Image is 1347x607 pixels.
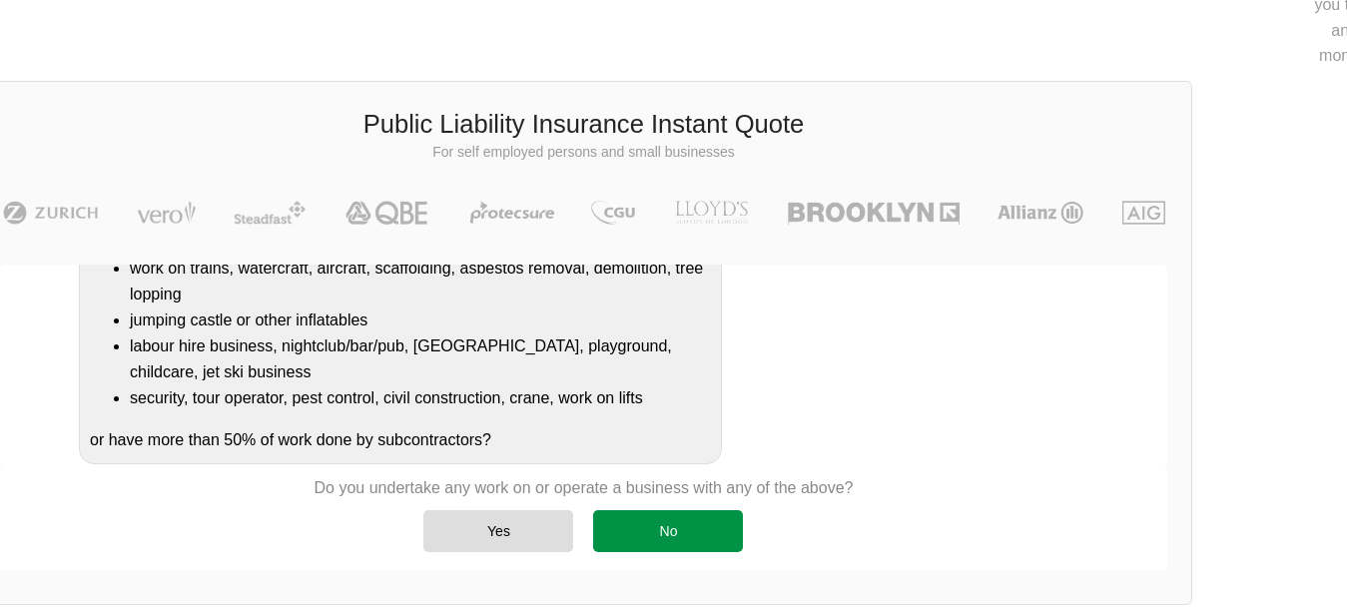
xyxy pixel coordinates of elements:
div: Yes [423,510,573,552]
img: QBE | Public Liability Insurance [334,201,441,225]
img: Allianz | Public Liability Insurance [988,201,1093,225]
img: AIG | Public Liability Insurance [1114,201,1173,225]
li: jumping castle or other inflatables [130,307,711,333]
img: CGU | Public Liability Insurance [583,201,643,225]
p: Do you undertake any work on or operate a business with any of the above? [315,477,854,499]
li: work on trains, watercraft, aircraft, scaffolding, asbestos removal, demolition, tree lopping [130,256,711,307]
img: Protecsure | Public Liability Insurance [462,201,563,225]
div: No [593,510,743,552]
li: labour hire business, nightclub/bar/pub, [GEOGRAPHIC_DATA], playground, childcare, jet ski business [130,333,711,385]
img: Brooklyn | Public Liability Insurance [780,201,967,225]
img: Vero | Public Liability Insurance [128,201,205,225]
li: security, tour operator, pest control, civil construction, crane, work on lifts [130,385,711,411]
img: Steadfast | Public Liability Insurance [226,201,314,225]
img: LLOYD's | Public Liability Insurance [664,201,760,225]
